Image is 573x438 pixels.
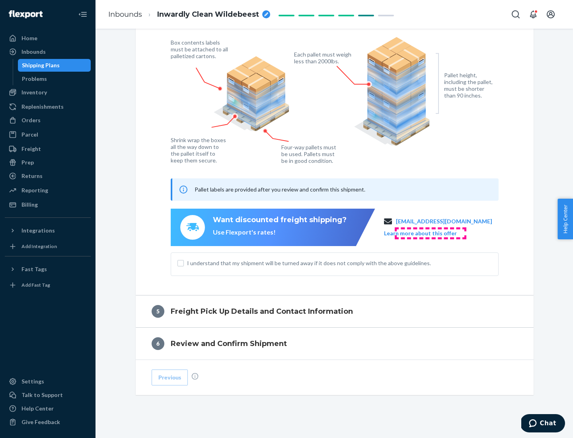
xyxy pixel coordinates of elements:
div: Add Fast Tag [21,282,50,288]
span: Inwardly Clean Wildebeest [157,10,259,20]
button: Open Search Box [508,6,524,22]
a: Parcel [5,128,91,141]
a: Help Center [5,402,91,415]
a: Replenishments [5,100,91,113]
button: 6Review and Confirm Shipment [136,328,534,360]
a: Add Integration [5,240,91,253]
div: Parcel [21,131,38,139]
button: Open notifications [525,6,541,22]
div: Use Flexport's rates! [213,228,347,237]
button: Give Feedback [5,416,91,428]
figcaption: Shrink wrap the boxes all the way down to the pallet itself to keep them secure. [171,137,228,164]
figcaption: Each pallet must weigh less than 2000lbs. [294,51,353,65]
div: Talk to Support [21,391,63,399]
img: Flexport logo [9,10,43,18]
div: Reporting [21,186,48,194]
a: Inbounds [5,45,91,58]
button: Help Center [557,199,573,239]
h4: Review and Confirm Shipment [171,338,287,349]
div: Inbounds [21,48,46,56]
button: Talk to Support [5,389,91,401]
div: Settings [21,377,44,385]
div: 6 [152,337,164,350]
a: Add Fast Tag [5,279,91,291]
a: Shipping Plans [18,59,91,72]
a: Home [5,32,91,45]
button: 5Freight Pick Up Details and Contact Information [136,295,534,327]
a: Orders [5,114,91,127]
div: Home [21,34,37,42]
a: Problems [18,72,91,85]
button: Learn more about this offer [384,229,457,237]
span: I understand that my shipment will be turned away if it does not comply with the above guidelines. [187,259,492,267]
div: Integrations [21,227,55,235]
span: Pallet labels are provided after you review and confirm this shipment. [195,186,365,193]
div: Add Integration [21,243,57,250]
figcaption: Four-way pallets must be used. Pallets must be in good condition. [281,144,337,164]
button: Integrations [5,224,91,237]
a: Settings [5,375,91,388]
div: 5 [152,305,164,318]
div: Billing [21,201,38,209]
button: Open account menu [543,6,559,22]
div: Give Feedback [21,418,60,426]
button: Previous [152,370,188,385]
a: [EMAIL_ADDRESS][DOMAIN_NAME] [396,217,492,225]
a: Billing [5,198,91,211]
figcaption: Box contents labels must be attached to all palletized cartons. [171,39,230,59]
div: Fast Tags [21,265,47,273]
div: Want discounted freight shipping? [213,215,347,225]
div: Shipping Plans [22,61,60,69]
div: Freight [21,145,41,153]
h4: Freight Pick Up Details and Contact Information [171,306,353,317]
a: Inventory [5,86,91,99]
button: Close Navigation [75,6,91,22]
div: Prep [21,158,34,166]
button: Fast Tags [5,263,91,276]
a: Reporting [5,184,91,197]
div: Returns [21,172,43,180]
div: Replenishments [21,103,64,111]
ol: breadcrumbs [102,3,277,26]
a: Returns [5,170,91,182]
div: Problems [22,75,47,83]
a: Prep [5,156,91,169]
iframe: Opens a widget where you can chat to one of our agents [521,414,565,434]
div: Inventory [21,88,47,96]
input: I understand that my shipment will be turned away if it does not comply with the above guidelines. [177,260,184,266]
a: Inbounds [108,10,142,19]
div: Orders [21,116,41,124]
div: Help Center [21,405,54,413]
a: Freight [5,143,91,155]
figcaption: Pallet height, including the pallet, must be shorter than 90 inches. [444,72,496,99]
